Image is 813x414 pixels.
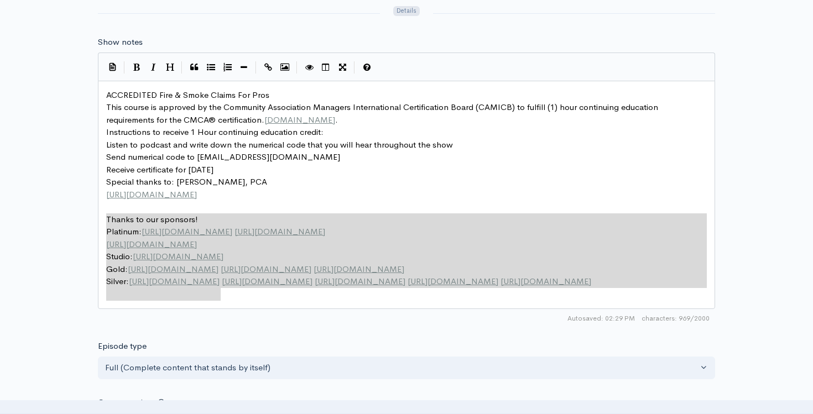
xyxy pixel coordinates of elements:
span: [URL][DOMAIN_NAME] [106,189,197,200]
span: 969/2000 [642,313,710,323]
span: Listen to podcast and write down the numerical code that you will hear throughout the show [106,139,453,150]
span: [DOMAIN_NAME] [264,114,335,125]
button: Full (Complete content that stands by itself) [98,357,715,379]
i: | [181,61,183,74]
span: [URL][DOMAIN_NAME] [106,239,197,249]
span: [URL][DOMAIN_NAME] [142,226,232,237]
span: [URL][DOMAIN_NAME] [234,226,325,237]
button: Heading [161,59,178,76]
button: Toggle Preview [301,59,317,76]
button: Generic List [202,59,219,76]
button: Create Link [260,59,277,76]
span: Platinum: [106,226,142,237]
button: Bold [128,59,145,76]
span: ACCREDITED Fire & Smoke Claims For Pros [106,90,269,100]
span: Receive certificate for [DATE] [106,164,213,175]
span: Details [393,6,419,17]
label: Content rating [98,391,153,414]
span: Studio: [106,251,133,261]
span: Send numerical code to [EMAIL_ADDRESS][DOMAIN_NAME] [106,151,340,162]
span: Silver: [106,276,129,286]
span: [URL][DOMAIN_NAME] [221,264,311,274]
span: Special thanks to: [PERSON_NAME], PCA [106,176,267,187]
span: [URL][DOMAIN_NAME] [222,276,312,286]
i: | [256,61,257,74]
span: Autosaved: 02:29 PM [567,313,635,323]
span: [URL][DOMAIN_NAME] [128,264,218,274]
div: Full (Complete content that stands by itself) [105,361,698,374]
span: [URL][DOMAIN_NAME] [408,276,498,286]
span: [URL][DOMAIN_NAME] [133,251,223,261]
button: Quote [186,59,202,76]
button: Insert Show Notes Template [104,58,121,75]
button: Insert Image [277,59,293,76]
button: Numbered List [219,59,236,76]
i: | [296,61,298,74]
span: This course is approved by the Community Association Managers International Certification Board (... [106,102,660,125]
button: Italic [145,59,161,76]
span: [URL][DOMAIN_NAME] [314,264,404,274]
span: Gold: [106,264,128,274]
i: | [354,61,355,74]
span: [URL][DOMAIN_NAME] [129,276,220,286]
label: Episode type [98,340,147,353]
button: Markdown Guide [358,59,375,76]
span: [URL][DOMAIN_NAME] [315,276,405,286]
span: [URL][DOMAIN_NAME] [501,276,591,286]
button: Toggle Side by Side [317,59,334,76]
span: Thanks to our sponsors! [106,214,198,224]
i: | [124,61,125,74]
button: Insert Horizontal Line [236,59,252,76]
span: Instructions to receive 1 Hour continuing education credit: [106,127,324,137]
label: Show notes [98,36,143,49]
button: Toggle Fullscreen [334,59,351,76]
